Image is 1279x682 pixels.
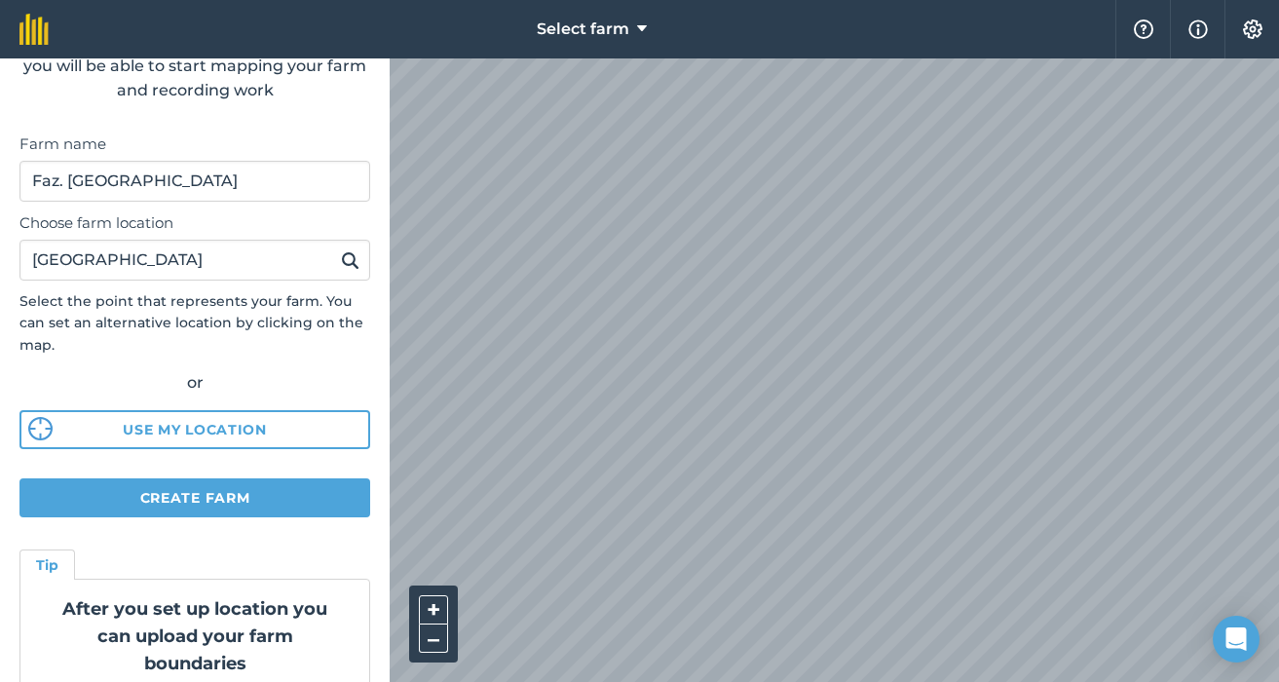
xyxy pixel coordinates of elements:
img: A cog icon [1241,19,1264,39]
button: Create farm [19,478,370,517]
strong: After you set up location you can upload your farm boundaries [62,598,327,674]
p: Once you have set up your farm location you will be able to start mapping your farm and recording... [19,28,370,103]
img: svg+xml;base64,PHN2ZyB4bWxucz0iaHR0cDovL3d3dy53My5vcmcvMjAwMC9zdmciIHdpZHRoPSIxNyIgaGVpZ2h0PSIxNy... [1188,18,1208,41]
input: Enter your farm’s address [19,240,370,281]
h4: Tip [36,554,58,576]
label: Choose farm location [19,211,370,235]
button: + [419,595,448,625]
label: Farm name [19,133,370,156]
img: A question mark icon [1132,19,1155,39]
button: – [419,625,448,653]
p: Select the point that represents your farm. You can set an alternative location by clicking on th... [19,290,370,356]
img: svg%3e [28,417,53,441]
div: Open Intercom Messenger [1213,616,1260,663]
button: Use my location [19,410,370,449]
div: or [19,370,370,396]
span: Select farm [537,18,629,41]
img: svg+xml;base64,PHN2ZyB4bWxucz0iaHR0cDovL3d3dy53My5vcmcvMjAwMC9zdmciIHdpZHRoPSIxOSIgaGVpZ2h0PSIyNC... [341,248,359,272]
img: fieldmargin Logo [19,14,49,45]
input: Farm name [19,161,370,202]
